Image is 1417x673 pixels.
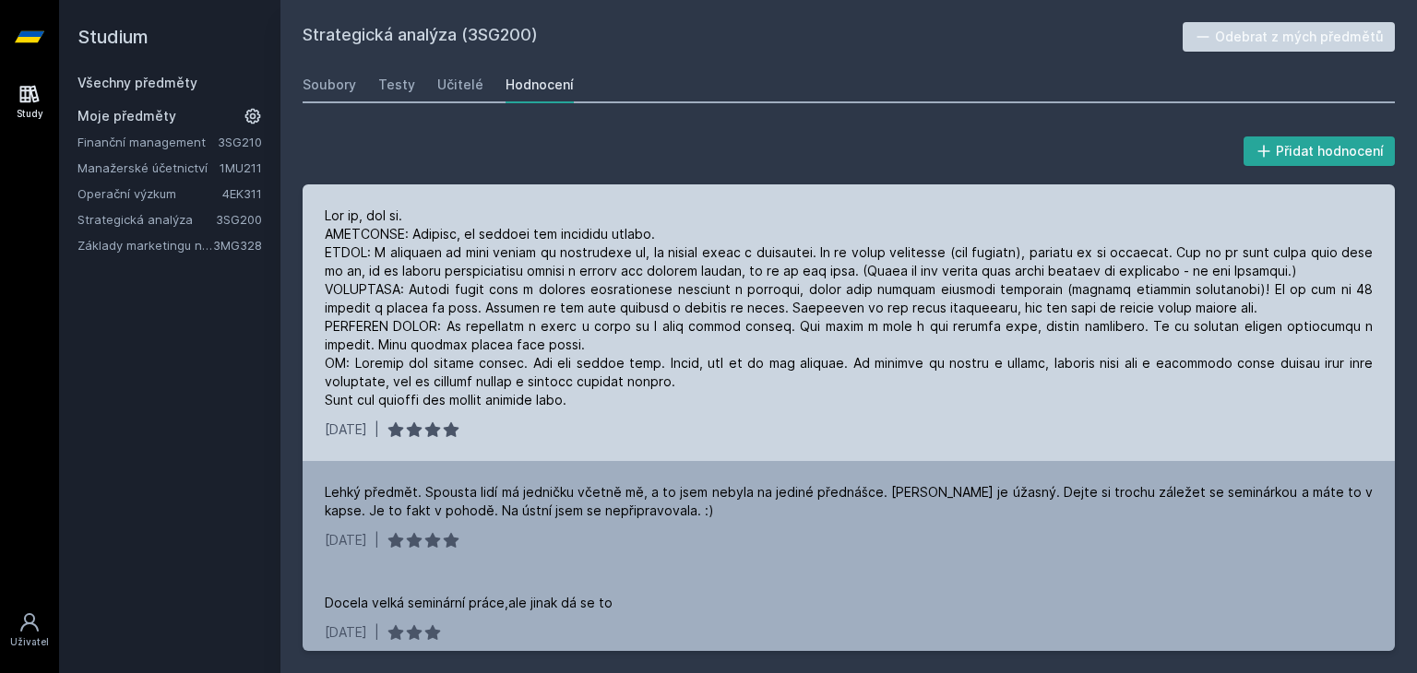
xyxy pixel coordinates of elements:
[222,186,262,201] a: 4EK311
[375,420,379,439] div: |
[17,107,43,121] div: Study
[506,66,574,103] a: Hodnocení
[378,66,415,103] a: Testy
[375,623,379,642] div: |
[220,160,262,175] a: 1MU211
[325,207,1373,409] div: Lor ip, dol si. AMETCONSE: Adipisc, el seddoei tem incididu utlabo. ETDOL: M aliquaen ad mini ven...
[325,531,367,549] div: [DATE]
[213,238,262,253] a: 3MG328
[437,66,483,103] a: Učitelé
[437,76,483,94] div: Učitelé
[506,76,574,94] div: Hodnocení
[303,76,356,94] div: Soubory
[77,75,197,90] a: Všechny předměty
[1183,22,1396,52] button: Odebrat z mých předmětů
[77,184,222,203] a: Operační výzkum
[77,133,218,151] a: Finanční management
[77,107,176,125] span: Moje předměty
[77,236,213,254] a: Základy marketingu na internetu
[218,135,262,149] a: 3SG210
[216,212,262,227] a: 3SG200
[325,420,367,439] div: [DATE]
[325,594,613,612] div: Docela velká seminární práce,ale jinak dá se to
[4,602,55,658] a: Uživatel
[378,76,415,94] div: Testy
[325,623,367,642] div: [DATE]
[4,74,55,130] a: Study
[1244,136,1396,166] button: Přidat hodnocení
[325,483,1373,520] div: Lehký předmět. Spousta lidí má jedničku včetně mě, a to jsem nebyla na jediné přednášce. [PERSON_...
[77,210,216,229] a: Strategická analýza
[77,159,220,177] a: Manažerské účetnictví
[375,531,379,549] div: |
[10,635,49,649] div: Uživatel
[303,22,1183,52] h2: Strategická analýza (3SG200)
[303,66,356,103] a: Soubory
